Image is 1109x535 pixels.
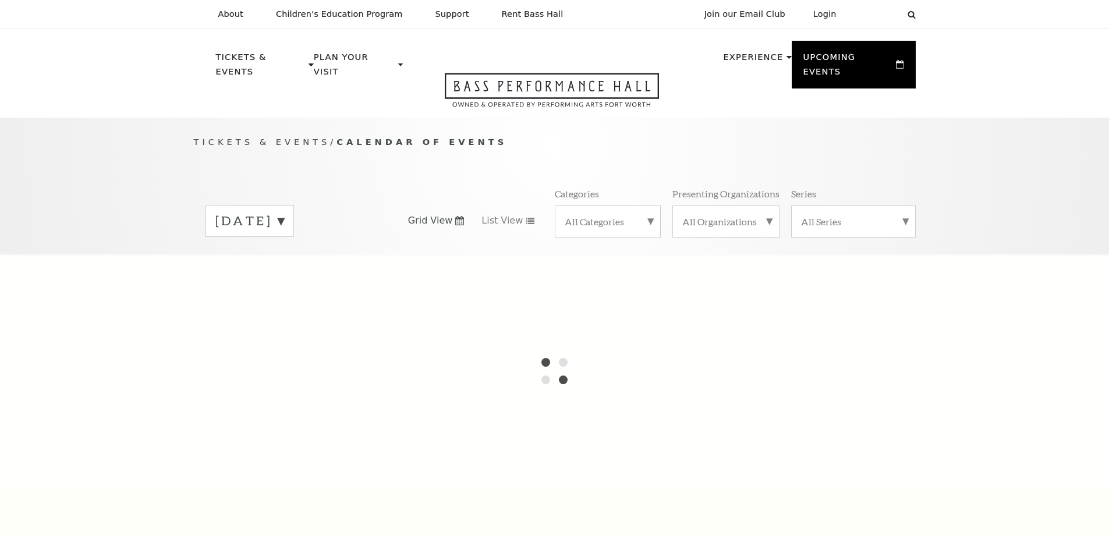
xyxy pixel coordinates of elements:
[194,135,916,150] p: /
[565,215,651,228] label: All Categories
[672,187,780,200] p: Presenting Organizations
[481,214,523,227] span: List View
[723,50,783,71] p: Experience
[435,9,469,19] p: Support
[791,187,816,200] p: Series
[682,215,770,228] label: All Organizations
[408,214,453,227] span: Grid View
[216,50,306,86] p: Tickets & Events
[855,9,897,20] select: Select:
[194,137,331,147] span: Tickets & Events
[218,9,243,19] p: About
[336,137,507,147] span: Calendar of Events
[555,187,599,200] p: Categories
[314,50,395,86] p: Plan Your Visit
[215,212,284,230] label: [DATE]
[801,215,906,228] label: All Series
[803,50,894,86] p: Upcoming Events
[502,9,564,19] p: Rent Bass Hall
[276,9,403,19] p: Children's Education Program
